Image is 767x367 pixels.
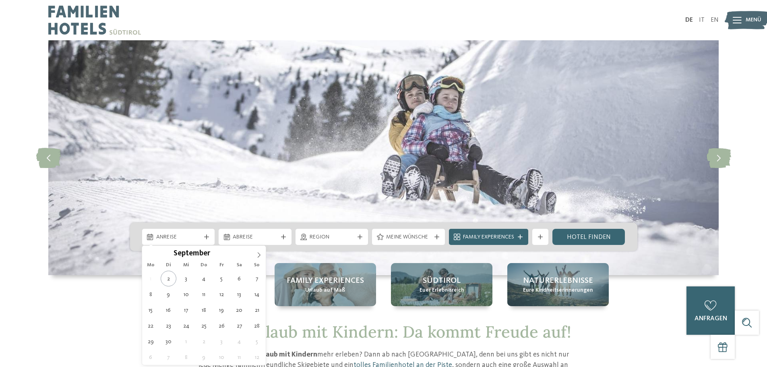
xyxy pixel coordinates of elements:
a: Hotel finden [552,229,625,245]
span: September 29, 2025 [143,334,159,349]
span: Mi [177,263,195,268]
span: September 25, 2025 [196,318,212,334]
span: September 24, 2025 [178,318,194,334]
span: September 27, 2025 [232,318,247,334]
span: September 23, 2025 [161,318,176,334]
span: Oktober 9, 2025 [196,349,212,365]
span: September 7, 2025 [249,271,265,286]
span: Oktober 6, 2025 [143,349,159,365]
span: Family Experiences [287,275,364,286]
span: September 6, 2025 [232,271,247,286]
span: Anreise [156,233,201,241]
span: Oktober 2, 2025 [196,334,212,349]
span: September 12, 2025 [214,286,229,302]
span: September 18, 2025 [196,302,212,318]
span: September 13, 2025 [232,286,247,302]
span: Oktober 3, 2025 [214,334,229,349]
span: September 15, 2025 [143,302,159,318]
span: Winterurlaub mit Kindern: Da kommt Freude auf! [196,321,571,342]
a: anfragen [686,286,735,335]
span: Eure Kindheitserinnerungen [523,286,593,294]
span: September 22, 2025 [143,318,159,334]
span: September 5, 2025 [214,271,229,286]
span: September 1, 2025 [143,271,159,286]
span: Sa [230,263,248,268]
a: DE [685,17,693,23]
span: September 4, 2025 [196,271,212,286]
span: Meine Wünsche [386,233,431,241]
img: Winterurlaub mit Kindern: ein abwechslungsreiches Vergnügen [48,40,719,275]
span: September 2, 2025 [161,271,176,286]
span: September 20, 2025 [232,302,247,318]
span: Oktober 8, 2025 [178,349,194,365]
span: September 9, 2025 [161,286,176,302]
span: Oktober 12, 2025 [249,349,265,365]
span: Oktober 11, 2025 [232,349,247,365]
span: anfragen [695,315,727,322]
span: Euer Erlebnisreich [420,286,464,294]
span: Di [159,263,177,268]
input: Year [210,249,237,257]
span: Naturerlebnisse [523,275,593,286]
span: Do [195,263,213,268]
span: Oktober 4, 2025 [232,334,247,349]
span: So [248,263,266,268]
span: September 14, 2025 [249,286,265,302]
a: Winterurlaub mit Kindern: ein abwechslungsreiches Vergnügen Naturerlebnisse Eure Kindheitserinner... [507,263,609,306]
span: Oktober 7, 2025 [161,349,176,365]
span: Oktober 1, 2025 [178,334,194,349]
span: Urlaub auf Maß [305,286,345,294]
span: September 19, 2025 [214,302,229,318]
a: Winterurlaub mit Kindern: ein abwechslungsreiches Vergnügen Südtirol Euer Erlebnisreich [391,263,492,306]
span: September 10, 2025 [178,286,194,302]
span: September 26, 2025 [214,318,229,334]
span: September 3, 2025 [178,271,194,286]
span: September 16, 2025 [161,302,176,318]
span: Oktober 5, 2025 [249,334,265,349]
a: IT [699,17,705,23]
span: Menü [746,16,761,24]
span: September [174,250,210,258]
span: Family Experiences [463,233,514,241]
span: September 8, 2025 [143,286,159,302]
span: Abreise [233,233,277,241]
span: September 28, 2025 [249,318,265,334]
strong: Winterurlaub mit Kindern [234,351,317,358]
span: Region [310,233,354,241]
a: Winterurlaub mit Kindern: ein abwechslungsreiches Vergnügen Family Experiences Urlaub auf Maß [275,263,376,306]
span: Mo [142,263,160,268]
span: Fr [213,263,230,268]
span: September 21, 2025 [249,302,265,318]
span: September 17, 2025 [178,302,194,318]
span: September 11, 2025 [196,286,212,302]
span: September 30, 2025 [161,334,176,349]
span: Südtirol [423,275,461,286]
span: Oktober 10, 2025 [214,349,229,365]
a: EN [711,17,719,23]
